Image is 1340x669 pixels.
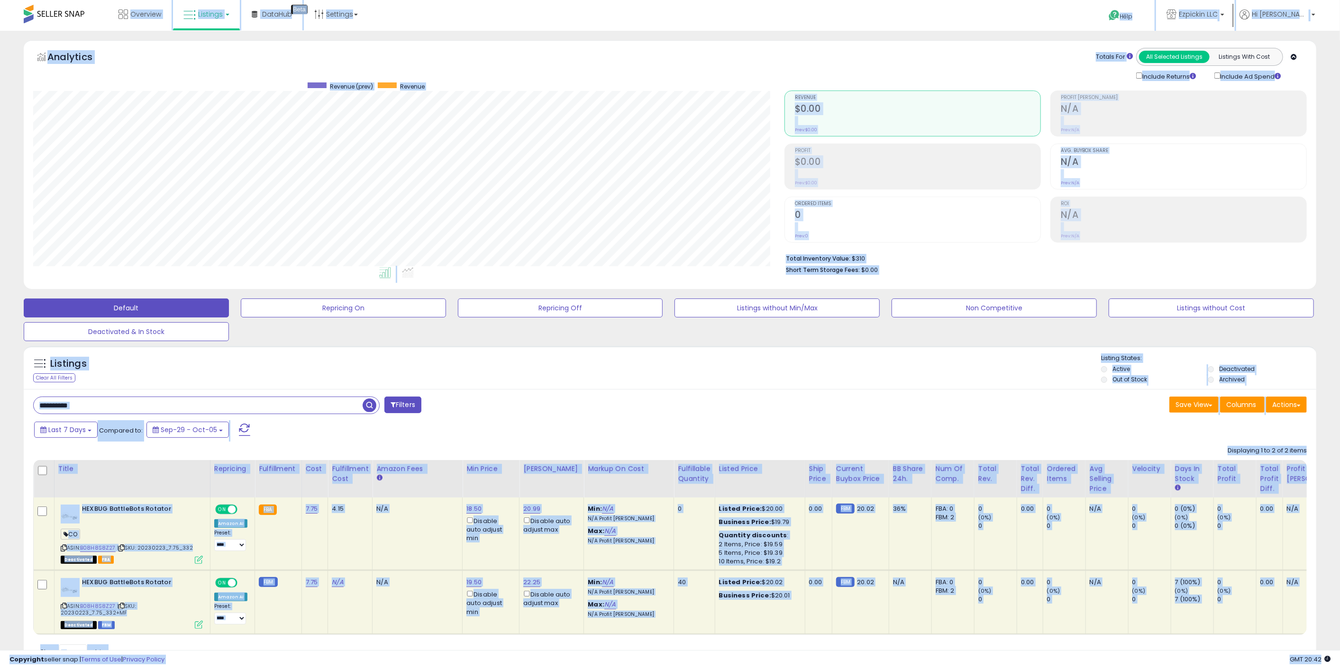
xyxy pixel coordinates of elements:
[523,578,540,587] a: 22.25
[1132,522,1171,530] div: 0
[1096,53,1133,62] div: Totals For
[1260,505,1276,513] div: 0.00
[978,522,1017,530] div: 0
[1132,514,1146,521] small: (0%)
[1021,578,1036,587] div: 0.00
[1047,514,1060,521] small: (0%)
[1218,587,1231,595] small: (0%)
[936,513,967,522] div: FBM: 2
[61,602,136,616] span: | SKU: 20230223_7.75_332+MF
[1175,522,1213,530] div: 0 (0%)
[332,464,368,484] div: Fulfillment Cost
[1061,95,1306,100] span: Profit [PERSON_NAME]
[1047,587,1060,595] small: (0%)
[1175,595,1213,604] div: 7 (100%)
[719,531,787,540] b: Quantity discounts
[1047,522,1085,530] div: 0
[61,529,80,540] span: CO
[1290,655,1331,664] span: 2025-10-13 20:42 GMT
[604,600,616,609] a: N/A
[466,504,482,514] a: 18.50
[602,504,613,514] a: N/A
[1132,505,1171,513] div: 0
[466,464,515,474] div: Min Price
[376,474,382,482] small: Amazon Fees.
[719,578,798,587] div: $20.02
[836,577,855,587] small: FBM
[1021,505,1036,513] div: 0.00
[1109,298,1314,317] button: Listings without Cost
[588,600,604,609] b: Max:
[1090,578,1121,587] div: N/A
[523,504,540,514] a: 20.99
[719,531,798,540] div: :
[588,538,666,544] p: N/A Profit [PERSON_NAME]
[33,373,75,382] div: Clear All Filters
[214,464,251,474] div: Repricing
[1061,209,1306,222] h2: N/A
[719,517,771,526] b: Business Price:
[98,556,114,564] span: FBA
[588,611,666,618] p: N/A Profit [PERSON_NAME]
[1175,464,1210,484] div: Days In Stock
[719,578,762,587] b: Listed Price:
[588,589,666,596] p: N/A Profit [PERSON_NAME]
[34,422,98,438] button: Last 7 Days
[1218,578,1256,587] div: 0
[1218,464,1252,484] div: Total Profit
[1090,464,1124,494] div: Avg Selling Price
[1218,595,1256,604] div: 0
[719,591,771,600] b: Business Price:
[123,655,164,664] a: Privacy Policy
[602,578,613,587] a: N/A
[216,506,228,514] span: ON
[836,464,885,484] div: Current Buybox Price
[384,397,421,413] button: Filters
[1129,71,1207,81] div: Include Returns
[719,549,798,557] div: 5 Items, Price: $19.39
[719,557,798,566] div: 10 Items, Price: $19.2
[1220,365,1255,373] label: Deactivated
[795,127,817,133] small: Prev: $0.00
[466,515,512,542] div: Disable auto adjust min
[466,589,512,616] div: Disable auto adjust min
[58,464,206,474] div: Title
[1179,9,1218,19] span: Ezpickin LLC
[1139,51,1210,63] button: All Selected Listings
[332,578,343,587] a: N/A
[1209,51,1280,63] button: Listings With Cost
[719,464,801,474] div: Listed Price
[1266,397,1307,413] button: Actions
[1220,397,1265,413] button: Columns
[936,505,967,513] div: FBA: 0
[146,422,229,438] button: Sep-29 - Oct-05
[1260,464,1279,494] div: Total Profit Diff.
[1240,9,1315,31] a: Hi [PERSON_NAME]
[604,526,616,536] a: N/A
[130,9,161,19] span: Overview
[588,526,604,535] b: Max:
[1047,578,1085,587] div: 0
[936,578,967,587] div: FBA: 0
[588,464,670,474] div: Markup on Cost
[376,578,455,587] div: N/A
[82,505,197,516] b: HEXBUG BattleBots Rotator
[262,9,292,19] span: DataHub
[1287,578,1340,587] div: N/A
[259,577,277,587] small: FBM
[117,544,193,551] span: | SKU: 20230223_7.75_332
[795,209,1040,222] h2: 0
[330,82,373,90] span: Revenue (prev)
[24,322,229,341] button: Deactivated & In Stock
[588,504,602,513] b: Min:
[936,464,970,484] div: Num of Comp.
[795,201,1040,207] span: Ordered Items
[978,514,992,521] small: (0%)
[719,540,798,549] div: 2 Items, Price: $19.59
[795,148,1040,154] span: Profit
[306,578,318,587] a: 7.75
[1021,464,1039,494] div: Total Rev. Diff.
[978,505,1017,513] div: 0
[795,180,817,186] small: Prev: $0.00
[1175,514,1188,521] small: (0%)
